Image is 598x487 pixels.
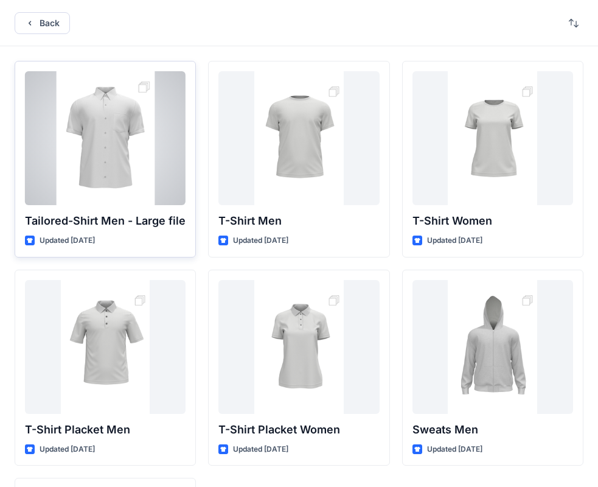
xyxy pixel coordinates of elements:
[25,71,186,205] a: Tailored-Shirt Men - Large file
[412,71,573,205] a: T-Shirt Women
[25,212,186,229] p: Tailored-Shirt Men - Large file
[412,280,573,414] a: Sweats Men
[40,234,95,247] p: Updated [DATE]
[25,280,186,414] a: T-Shirt Placket Men
[427,234,482,247] p: Updated [DATE]
[218,421,379,438] p: T-Shirt Placket Women
[218,212,379,229] p: T-Shirt Men
[218,71,379,205] a: T-Shirt Men
[233,443,288,456] p: Updated [DATE]
[25,421,186,438] p: T-Shirt Placket Men
[427,443,482,456] p: Updated [DATE]
[15,12,70,34] button: Back
[40,443,95,456] p: Updated [DATE]
[233,234,288,247] p: Updated [DATE]
[218,280,379,414] a: T-Shirt Placket Women
[412,421,573,438] p: Sweats Men
[412,212,573,229] p: T-Shirt Women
